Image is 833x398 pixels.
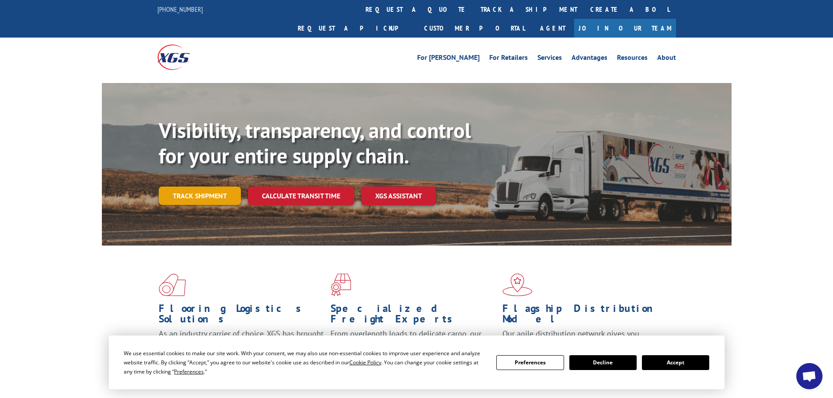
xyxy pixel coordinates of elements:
p: From overlength loads to delicate cargo, our experienced staff knows the best way to move your fr... [331,329,496,367]
a: XGS ASSISTANT [361,187,436,205]
button: Preferences [496,355,564,370]
img: xgs-icon-flagship-distribution-model-red [502,273,533,296]
a: About [657,54,676,64]
img: xgs-icon-focused-on-flooring-red [331,273,351,296]
h1: Flagship Distribution Model [502,303,668,329]
span: Cookie Policy [349,359,381,366]
div: Cookie Consent Prompt [109,336,725,389]
a: Track shipment [159,187,241,205]
a: Agent [531,19,574,38]
a: For Retailers [489,54,528,64]
a: [PHONE_NUMBER] [157,5,203,14]
a: Request a pickup [291,19,418,38]
h1: Specialized Freight Experts [331,303,496,329]
a: For [PERSON_NAME] [417,54,480,64]
span: As an industry carrier of choice, XGS has brought innovation and dedication to flooring logistics... [159,329,324,360]
a: Calculate transit time [248,187,354,205]
a: Advantages [572,54,607,64]
b: Visibility, transparency, and control for your entire supply chain. [159,117,471,169]
button: Accept [642,355,709,370]
h1: Flooring Logistics Solutions [159,303,324,329]
div: We use essential cookies to make our site work. With your consent, we may also use non-essential ... [124,349,486,376]
img: xgs-icon-total-supply-chain-intelligence-red [159,273,186,296]
a: Services [537,54,562,64]
a: Resources [617,54,648,64]
span: Our agile distribution network gives you nationwide inventory management on demand. [502,329,663,349]
a: Join Our Team [574,19,676,38]
button: Decline [569,355,637,370]
span: Preferences [174,368,204,375]
div: Open chat [796,363,823,389]
a: Customer Portal [418,19,531,38]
